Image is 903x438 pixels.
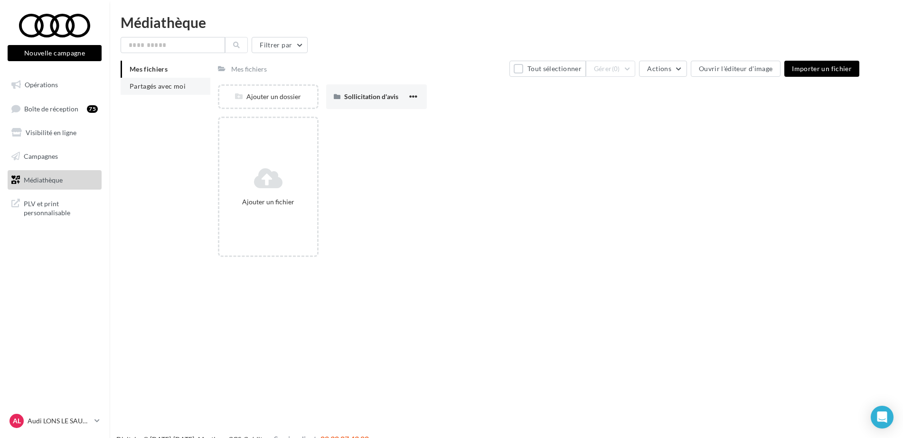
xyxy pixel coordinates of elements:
[647,64,671,73] span: Actions
[612,65,620,73] span: (0)
[639,61,687,77] button: Actions
[24,152,58,160] span: Campagnes
[219,92,317,101] div: Ajouter un dossier
[130,82,186,90] span: Partagés avec moi
[6,146,103,166] a: Campagnes
[223,197,313,207] div: Ajouter un fichier
[586,61,636,77] button: Gérer(0)
[13,416,21,426] span: AL
[344,92,398,100] span: Sollicitation d'avis
[231,64,267,74] div: Mes fichiers
[24,104,78,112] span: Boîte de réception
[6,123,103,143] a: Visibilité en ligne
[509,61,585,77] button: Tout sélectionner
[25,81,58,89] span: Opérations
[784,61,859,77] button: Importer un fichier
[121,15,892,29] div: Médiathèque
[792,64,852,73] span: Importer un fichier
[252,37,308,53] button: Filtrer par
[6,99,103,119] a: Boîte de réception75
[6,75,103,95] a: Opérations
[130,65,168,73] span: Mes fichiers
[8,45,102,61] button: Nouvelle campagne
[87,105,98,113] div: 75
[691,61,781,77] button: Ouvrir l'éditeur d'image
[26,128,76,137] span: Visibilité en ligne
[8,412,102,430] a: AL Audi LONS LE SAUNIER
[6,170,103,190] a: Médiathèque
[24,175,63,183] span: Médiathèque
[871,406,894,429] div: Open Intercom Messenger
[24,197,98,218] span: PLV et print personnalisable
[6,193,103,221] a: PLV et print personnalisable
[28,416,91,426] p: Audi LONS LE SAUNIER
